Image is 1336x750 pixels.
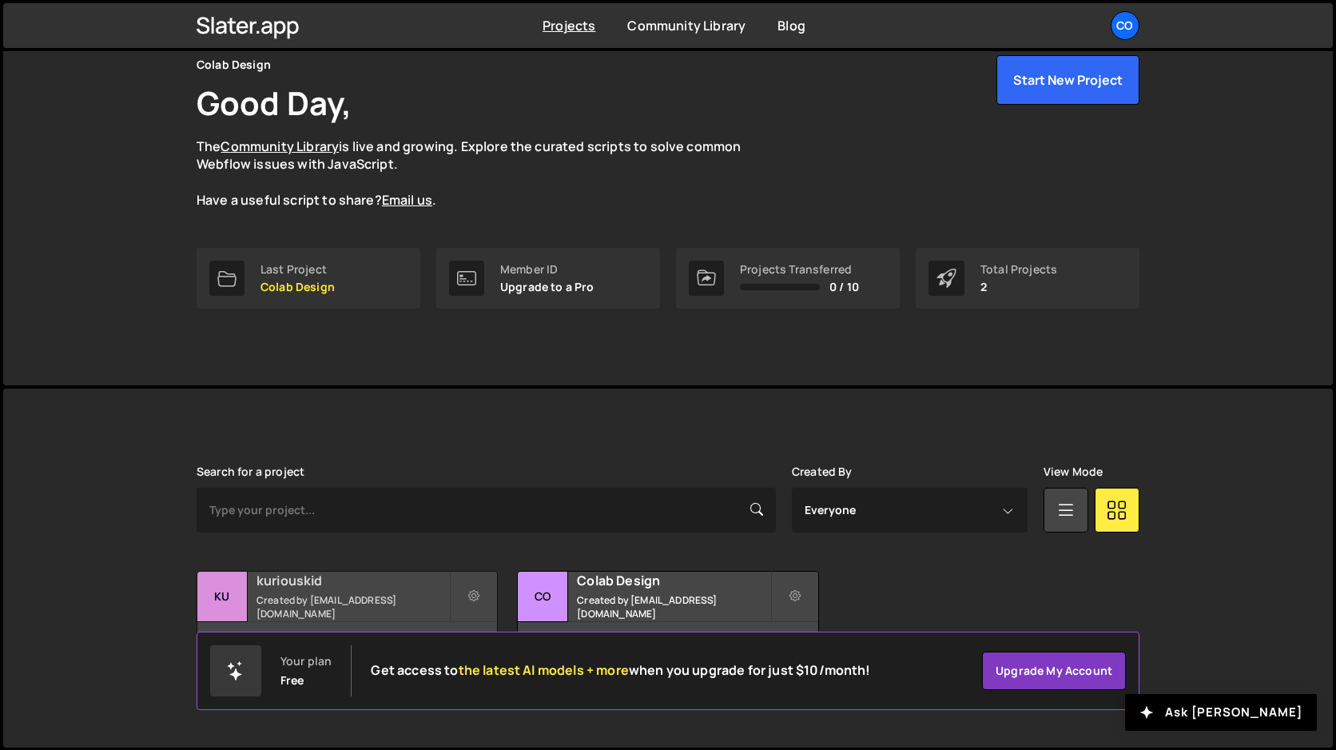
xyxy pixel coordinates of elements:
div: Member ID [500,263,594,276]
a: ku kuriouskid Created by [EMAIL_ADDRESS][DOMAIN_NAME] 3 pages, last updated by [DATE] [197,571,498,671]
div: 3 pages, last updated by [DATE] [197,622,497,670]
div: Colab Design [197,55,271,74]
h1: Good Day, [197,81,352,125]
a: Blog [777,17,805,34]
button: Start New Project [996,55,1139,105]
div: 2 pages, last updated by [DATE] [518,622,817,670]
div: Last Project [260,263,335,276]
p: Upgrade to a Pro [500,281,594,293]
button: Ask [PERSON_NAME] [1125,694,1317,731]
a: Upgrade my account [982,652,1126,690]
div: Free [280,674,304,687]
a: Co [1111,11,1139,40]
a: Co Colab Design Created by [EMAIL_ADDRESS][DOMAIN_NAME] 2 pages, last updated by [DATE] [517,571,818,671]
h2: Colab Design [577,572,769,589]
small: Created by [EMAIL_ADDRESS][DOMAIN_NAME] [577,593,769,620]
a: Projects [543,17,595,34]
p: Colab Design [260,281,335,293]
label: Search for a project [197,465,304,478]
a: Last Project Colab Design [197,248,420,309]
label: View Mode [1044,465,1103,478]
small: Created by [EMAIL_ADDRESS][DOMAIN_NAME] [256,593,449,620]
div: Your plan [280,655,332,668]
span: the latest AI models + more [459,661,629,679]
div: Projects Transferred [740,263,859,276]
div: Total Projects [980,263,1057,276]
p: 2 [980,281,1057,293]
a: Email us [382,191,432,209]
a: Community Library [627,17,746,34]
a: Community Library [221,138,339,155]
label: Created By [792,465,853,478]
div: ku [197,572,248,622]
span: 0 / 10 [829,281,859,293]
input: Type your project... [197,488,776,533]
div: Co [518,572,568,622]
h2: Get access to when you upgrade for just $10/month! [371,663,870,678]
p: The is live and growing. Explore the curated scripts to solve common Webflow issues with JavaScri... [197,138,772,209]
h2: kuriouskid [256,572,449,589]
